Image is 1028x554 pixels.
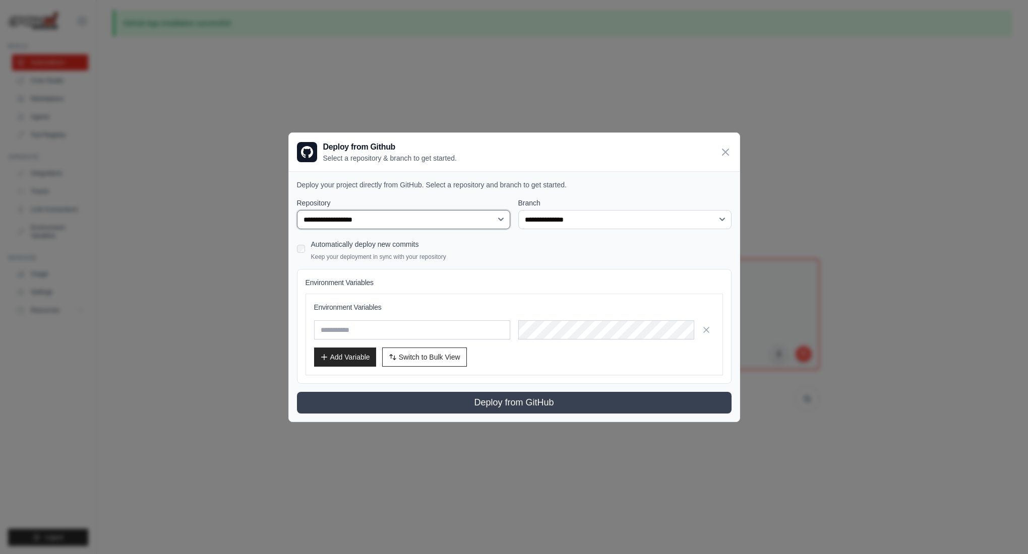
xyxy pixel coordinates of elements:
[311,240,419,248] label: Automatically deploy new commits
[297,198,510,208] label: Repository
[323,153,457,163] p: Select a repository & branch to get started.
[978,506,1028,554] iframe: Chat Widget
[297,180,732,190] p: Deploy your project directly from GitHub. Select a repository and branch to get started.
[314,302,714,312] h3: Environment Variables
[311,253,446,261] p: Keep your deployment in sync with your repository
[382,348,467,367] button: Switch to Bulk View
[306,278,723,288] h4: Environment Variables
[314,348,376,367] button: Add Variable
[297,392,732,413] button: Deploy from GitHub
[518,198,732,208] label: Branch
[323,141,457,153] h3: Deploy from Github
[399,352,460,362] span: Switch to Bulk View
